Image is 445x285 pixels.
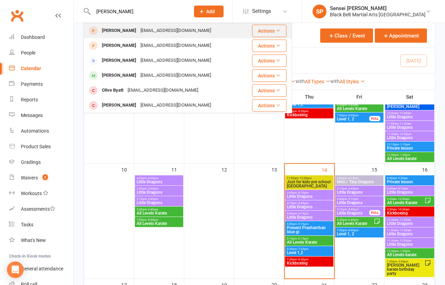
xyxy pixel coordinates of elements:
div: Waivers [21,175,38,181]
div: Product Sales [21,144,51,149]
div: What's New [21,237,46,243]
div: 12 [221,164,234,175]
div: FULL [369,210,380,215]
span: 1:30pm [387,260,425,263]
span: All Levels Karate [136,211,182,215]
span: - 9:30am [397,177,408,180]
span: 7:30pm [286,110,332,113]
span: All Levels karate [387,253,433,257]
div: [EMAIL_ADDRESS][DOMAIN_NAME] [126,85,200,95]
span: 11:30am [387,239,433,242]
th: Thu [284,90,334,104]
span: Add [206,9,215,14]
span: Mini / Tiny Dragons [337,180,382,184]
div: [EMAIL_ADDRESS][DOMAIN_NAME] [138,56,213,66]
span: 5:15pm [337,208,370,211]
div: Gradings [21,159,41,165]
a: Tasks [9,217,73,233]
a: Workouts [9,186,73,201]
div: Automations [21,128,49,134]
div: Calendar [21,66,41,71]
div: Assessments [21,206,55,212]
div: [EMAIL_ADDRESS][DOMAIN_NAME] [138,100,213,110]
span: 11:00am [286,177,332,180]
div: [PERSON_NAME] [100,41,138,51]
span: 8:30am [387,177,433,180]
input: Search... [91,7,185,16]
span: Little Dragons [387,136,433,140]
span: Little Dragons [286,215,332,219]
span: Little Dragons [136,201,182,205]
span: 6:30pm [286,248,332,251]
span: - 6:45pm [147,208,158,211]
span: Little Dragons [387,232,433,236]
span: - 6:45pm [347,103,358,107]
a: General attendance kiosk mode [9,261,73,277]
span: 10:30am [387,112,433,115]
div: Olive Byatt [100,85,126,95]
span: Leadership Upgrade - [PERSON_NAME] [387,96,421,109]
span: 11:30am [387,133,433,136]
span: - 8:00pm [347,114,358,117]
span: 12:15pm [387,143,433,146]
span: Kickboxing [286,261,332,265]
strong: with [296,78,305,84]
span: - 5:00pm [147,187,158,190]
a: What's New [9,233,73,248]
span: - 8:00pm [147,218,158,221]
span: - 5:15pm [347,198,358,201]
a: Waivers 2 [9,170,73,186]
span: - 12:00pm [398,239,412,242]
span: Private lesson [387,146,433,150]
div: [PERSON_NAME] [100,56,138,66]
div: Black Belt Martial Arts [GEOGRAPHIC_DATA] [330,11,426,18]
span: - 9:15am [397,187,408,190]
span: 9:30am [387,198,425,201]
span: Little Dragons [337,201,382,205]
span: 5:00pm [286,223,332,226]
a: Clubworx [8,7,26,24]
span: - 11:30am [398,122,411,125]
button: Actions [252,84,286,97]
span: - 4:15pm [297,191,308,194]
button: Actions [252,40,286,52]
span: 4:45pm [286,212,332,215]
span: All Levels Karate [387,201,425,205]
button: Actions [252,55,286,67]
span: 12:30pm [387,153,433,157]
a: All Styles [340,79,365,84]
span: Level 1,2 [286,102,332,107]
span: Just for kids pre school [GEOGRAPHIC_DATA] [286,180,332,188]
span: Little Dragons [337,211,370,215]
span: 5:45pm [337,218,374,221]
span: - 6:15pm [297,237,308,240]
span: Little Dragons [387,190,433,194]
div: Tasks [21,222,33,227]
span: - 5:45pm [347,208,358,211]
span: All Levels Karate [337,107,382,111]
th: Sat [385,90,435,104]
div: [PERSON_NAME] [100,70,138,81]
th: Fri [334,90,385,104]
span: Little Dragons [136,180,182,184]
div: Open Intercom Messenger [7,261,24,278]
span: [PERSON_NAME] karate birthday party [387,263,425,276]
div: 13 [272,164,284,175]
span: - 6:45pm [347,218,358,221]
span: - 4:15pm [347,177,358,180]
a: Automations [9,123,73,139]
div: 14 [322,164,334,175]
div: 16 [422,164,435,175]
div: [EMAIL_ADDRESS][DOMAIN_NAME] [138,26,213,36]
a: Product Sales [9,139,73,154]
span: - 8:00pm [347,229,358,232]
button: Class / Event [320,28,373,43]
button: Add [194,6,224,17]
span: - 1:30pm [399,153,410,157]
div: People [21,50,35,56]
span: - 11:30am [398,229,411,232]
div: FULL [369,116,380,121]
span: Private lesson [387,180,433,184]
span: 2 [42,174,48,180]
span: 7:00pm [136,218,182,221]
